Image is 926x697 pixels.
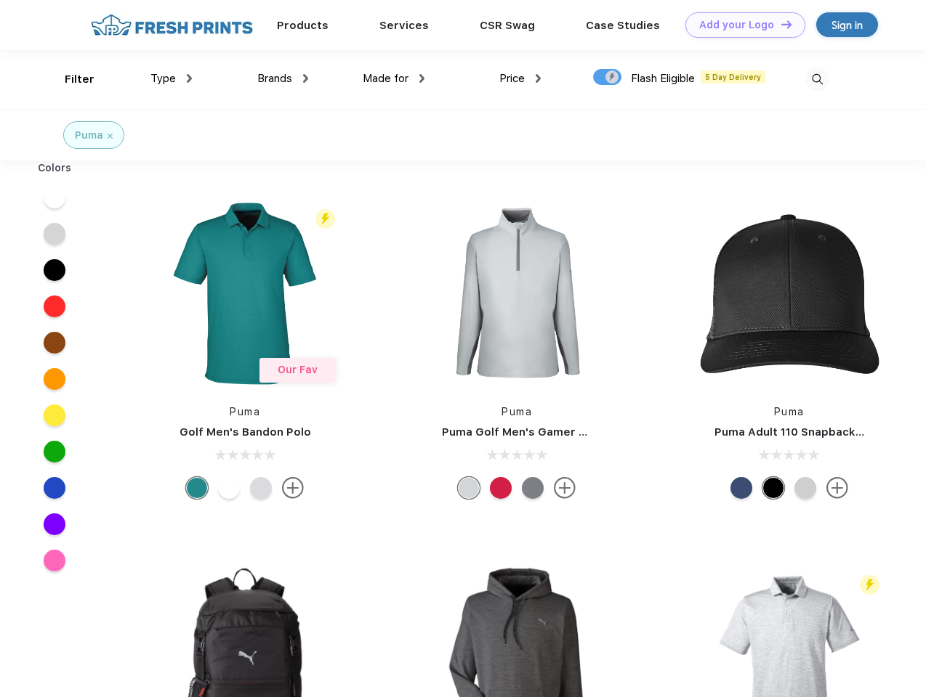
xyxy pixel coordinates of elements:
[816,12,878,37] a: Sign in
[303,74,308,83] img: dropdown.png
[277,19,329,32] a: Products
[419,74,424,83] img: dropdown.png
[826,477,848,499] img: more.svg
[180,425,311,439] a: Golf Men's Bandon Polo
[832,17,863,33] div: Sign in
[150,72,176,85] span: Type
[363,72,408,85] span: Made for
[554,477,576,499] img: more.svg
[186,477,208,499] div: Green Lagoon
[781,20,792,28] img: DT
[693,197,886,390] img: func=resize&h=266
[699,19,774,31] div: Add your Logo
[536,74,541,83] img: dropdown.png
[490,477,512,499] div: Ski Patrol
[499,72,525,85] span: Price
[379,19,429,32] a: Services
[148,197,342,390] img: func=resize&h=266
[860,575,879,595] img: flash_active_toggle.svg
[502,406,532,417] a: Puma
[522,477,544,499] div: Quiet Shade
[805,68,829,91] img: desktop_search.svg
[282,477,304,499] img: more.svg
[250,477,272,499] div: High Rise
[257,72,292,85] span: Brands
[774,406,805,417] a: Puma
[480,19,535,32] a: CSR Swag
[420,197,613,390] img: func=resize&h=266
[108,134,113,139] img: filter_cancel.svg
[730,477,752,499] div: Peacoat Qut Shd
[458,477,480,499] div: High Rise
[631,72,695,85] span: Flash Eligible
[278,364,318,375] span: Our Fav
[65,71,94,88] div: Filter
[86,12,257,38] img: fo%20logo%202.webp
[794,477,816,499] div: Quarry Brt Whit
[27,160,83,176] div: Colors
[762,477,784,499] div: Pma Blk Pma Blk
[75,128,103,143] div: Puma
[315,209,335,229] img: flash_active_toggle.svg
[218,477,240,499] div: Bright White
[442,425,672,439] a: Puma Golf Men's Gamer Golf Quarter-Zip
[701,70,765,83] span: 5 Day Delivery
[230,406,260,417] a: Puma
[187,74,192,83] img: dropdown.png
